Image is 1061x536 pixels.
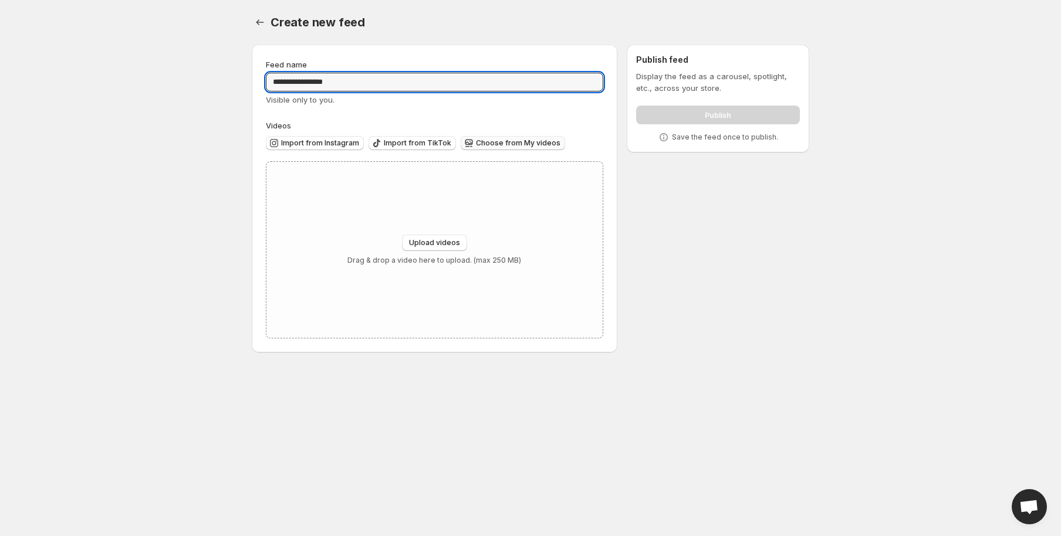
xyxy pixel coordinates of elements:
[672,133,778,142] p: Save the feed once to publish.
[347,256,521,265] p: Drag & drop a video here to upload. (max 250 MB)
[266,95,334,104] span: Visible only to you.
[266,136,364,150] button: Import from Instagram
[636,54,800,66] h2: Publish feed
[384,138,451,148] span: Import from TikTok
[271,15,365,29] span: Create new feed
[476,138,560,148] span: Choose from My videos
[252,14,268,30] button: Settings
[266,121,291,130] span: Videos
[281,138,359,148] span: Import from Instagram
[402,235,467,251] button: Upload videos
[461,136,565,150] button: Choose from My videos
[266,60,307,69] span: Feed name
[369,136,456,150] button: Import from TikTok
[1012,489,1047,524] div: Open chat
[409,238,460,247] span: Upload videos
[636,70,800,94] p: Display the feed as a carousel, spotlight, etc., across your store.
